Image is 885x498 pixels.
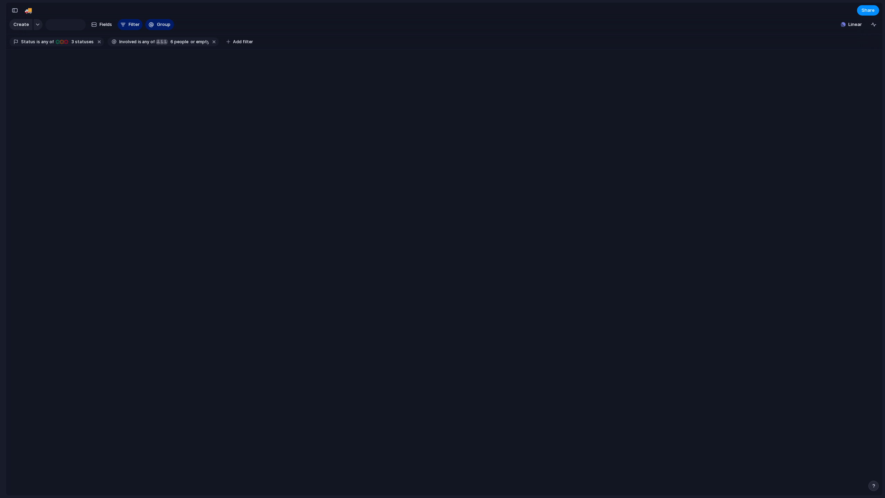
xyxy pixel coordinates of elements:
button: Linear [838,19,865,30]
span: any of [141,39,155,45]
button: Add filter [222,37,257,47]
button: Create [9,19,32,30]
span: statuses [69,39,94,45]
button: 🚚 [23,5,34,16]
button: isany of [35,38,55,46]
div: 🚚 [25,6,32,15]
span: 3 [69,39,75,44]
span: is [37,39,40,45]
span: Filter [129,21,140,28]
button: Fields [88,19,115,30]
button: 6 peopleor empty [155,38,210,46]
span: Group [157,21,170,28]
span: Linear [848,21,862,28]
span: Share [861,7,875,14]
span: 6 [168,39,174,44]
span: Fields [100,21,112,28]
button: Filter [118,19,142,30]
span: is [138,39,141,45]
span: Involved [119,39,137,45]
span: any of [40,39,54,45]
button: 3 statuses [54,38,95,46]
span: people [168,39,188,45]
span: Add filter [233,39,253,45]
button: isany of [137,38,156,46]
button: Group [145,19,174,30]
button: Share [857,5,879,16]
span: Status [21,39,35,45]
span: or empty [189,39,208,45]
span: Create [13,21,29,28]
